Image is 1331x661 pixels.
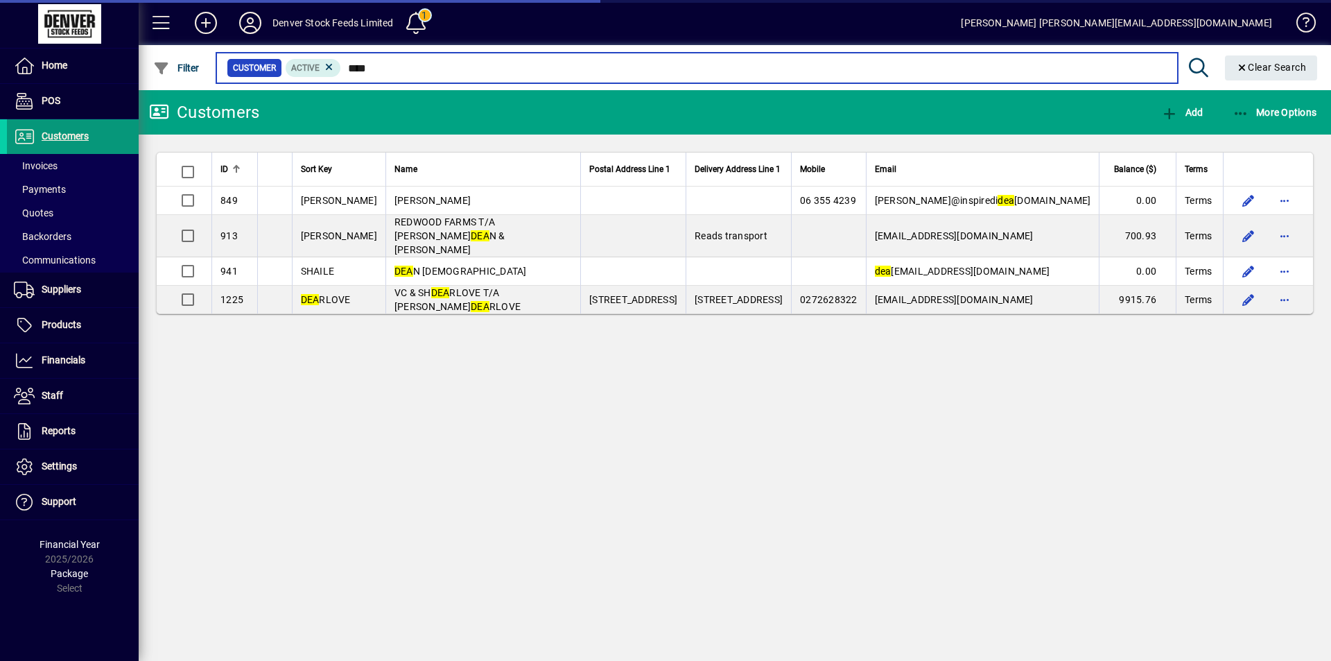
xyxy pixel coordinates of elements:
div: Denver Stock Feeds Limited [272,12,394,34]
span: Email [875,162,896,177]
span: Add [1161,107,1203,118]
div: Mobile [800,162,858,177]
em: DEA [471,230,489,241]
span: SHAILE [301,266,335,277]
a: Quotes [7,201,139,225]
a: Products [7,308,139,343]
td: 0.00 [1099,187,1176,215]
span: [EMAIL_ADDRESS][DOMAIN_NAME] [875,294,1034,305]
span: More Options [1233,107,1317,118]
span: Active [291,63,320,73]
em: DEA [394,266,413,277]
a: Home [7,49,139,83]
span: Filter [153,62,200,74]
span: [EMAIL_ADDRESS][DOMAIN_NAME] [875,266,1050,277]
span: Suppliers [42,284,81,295]
em: DEA [431,287,450,298]
span: Communications [14,255,96,266]
span: Name [394,162,417,177]
span: ID [220,162,228,177]
a: Payments [7,178,139,201]
span: RLOVE [301,294,351,305]
span: [PERSON_NAME]@inspiredi [DOMAIN_NAME] [875,195,1091,206]
span: Products [42,319,81,330]
span: Quotes [14,207,53,218]
button: More options [1273,260,1296,282]
span: Balance ($) [1114,162,1156,177]
span: Staff [42,390,63,401]
span: Invoices [14,160,58,171]
span: [STREET_ADDRESS] [589,294,677,305]
button: Add [1158,100,1206,125]
span: [PERSON_NAME] [394,195,471,206]
button: Edit [1237,260,1260,282]
button: Edit [1237,189,1260,212]
a: Knowledge Base [1286,3,1314,48]
span: [EMAIL_ADDRESS][DOMAIN_NAME] [875,230,1034,241]
span: 849 [220,195,238,206]
span: Terms [1185,293,1212,307]
span: Terms [1185,194,1212,207]
button: Edit [1237,289,1260,311]
span: Delivery Address Line 1 [695,162,781,177]
span: [PERSON_NAME] [301,230,377,241]
span: Sort Key [301,162,332,177]
a: Suppliers [7,273,139,307]
a: Financials [7,343,139,378]
span: N [DEMOGRAPHIC_DATA] [394,266,527,277]
span: 06 355 4239 [800,195,856,206]
em: dea [998,195,1014,206]
button: More Options [1229,100,1321,125]
span: Reports [42,425,76,436]
button: Edit [1237,225,1260,247]
a: Communications [7,248,139,272]
span: Postal Address Line 1 [589,162,670,177]
span: Payments [14,184,66,195]
td: 9915.76 [1099,286,1176,314]
span: VC & SH RLOVE T/A [PERSON_NAME] RLOVE [394,287,521,312]
a: Staff [7,379,139,413]
span: Support [42,496,76,507]
span: 941 [220,266,238,277]
span: Settings [42,461,77,472]
div: ID [220,162,249,177]
span: Backorders [14,231,71,242]
div: Balance ($) [1108,162,1169,177]
span: Customers [42,130,89,141]
span: Home [42,60,67,71]
a: Support [7,485,139,520]
button: More options [1273,189,1296,212]
em: dea [875,266,891,277]
span: 913 [220,230,238,241]
a: Backorders [7,225,139,248]
span: Clear Search [1236,62,1307,73]
span: [STREET_ADDRESS] [695,294,783,305]
button: Profile [228,10,272,35]
a: Settings [7,449,139,484]
div: [PERSON_NAME] [PERSON_NAME][EMAIL_ADDRESS][DOMAIN_NAME] [961,12,1272,34]
span: 1225 [220,294,243,305]
td: 0.00 [1099,257,1176,286]
div: Name [394,162,572,177]
span: Terms [1185,229,1212,243]
div: Customers [149,101,259,123]
span: REDWOOD FARMS T/A [PERSON_NAME] N & [PERSON_NAME] [394,216,505,255]
span: Terms [1185,264,1212,278]
button: More options [1273,289,1296,311]
button: More options [1273,225,1296,247]
span: Financial Year [40,539,100,550]
button: Filter [150,55,203,80]
a: Invoices [7,154,139,178]
span: Reads transport [695,230,767,241]
a: POS [7,84,139,119]
em: DEA [471,301,489,312]
button: Clear [1225,55,1318,80]
button: Add [184,10,228,35]
a: Reports [7,414,139,449]
mat-chip: Activation Status: Active [286,59,341,77]
div: Email [875,162,1091,177]
span: [PERSON_NAME] [301,195,377,206]
em: DEA [301,294,320,305]
span: Financials [42,354,85,366]
td: 700.93 [1099,215,1176,257]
